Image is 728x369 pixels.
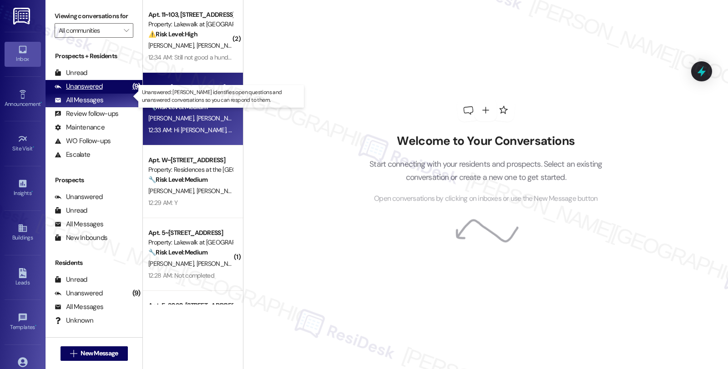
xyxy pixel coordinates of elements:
[142,89,300,104] p: Unanswered: [PERSON_NAME] identifies open questions and unanswered conversations so you can respo...
[148,228,233,238] div: Apt. 5~[STREET_ADDRESS]
[45,51,142,61] div: Prospects + Residents
[55,136,111,146] div: WO Follow-ups
[5,176,41,200] a: Insights •
[45,258,142,268] div: Residents
[148,248,207,256] strong: 🔧 Risk Level: Medium
[148,114,197,122] span: [PERSON_NAME]
[55,192,103,202] div: Unanswered
[130,80,143,94] div: (9)
[148,83,233,92] div: Apt. W~[STREET_ADDRESS]
[5,42,41,66] a: Inbox
[148,238,233,247] div: Property: Lakewalk at [GEOGRAPHIC_DATA]
[55,302,103,312] div: All Messages
[55,289,103,298] div: Unanswered
[124,27,129,34] i: 
[148,103,207,111] strong: 🔧 Risk Level: Medium
[197,187,242,195] span: [PERSON_NAME]
[55,123,105,132] div: Maintenance
[148,259,197,268] span: [PERSON_NAME]
[130,286,143,300] div: (9)
[55,95,103,105] div: All Messages
[55,219,103,229] div: All Messages
[5,220,41,245] a: Buildings
[45,175,142,185] div: Prospects
[59,23,119,38] input: All communities
[55,233,107,243] div: New Inbounds
[197,41,317,50] span: [PERSON_NAME] Dos [PERSON_NAME] Bahia
[148,175,207,184] strong: 🔧 Risk Level: Medium
[148,165,233,175] div: Property: Residences at the [GEOGRAPHIC_DATA]
[148,41,197,50] span: [PERSON_NAME]
[148,126,716,134] div: 12:33 AM: Hi [PERSON_NAME], it's great to hear from you. I'd like to touch base on your concerns ...
[55,68,87,78] div: Unread
[148,271,214,279] div: 12:28 AM: Not completed
[70,350,77,357] i: 
[55,150,90,160] div: Escalate
[197,259,245,268] span: [PERSON_NAME]
[55,82,103,91] div: Unanswered
[55,9,133,23] label: Viewing conversations for
[61,346,128,361] button: New Message
[148,155,233,165] div: Apt. W~[STREET_ADDRESS]
[55,109,118,119] div: Review follow-ups
[40,100,42,106] span: •
[356,134,616,149] h2: Welcome to Your Conversations
[5,131,41,156] a: Site Visit •
[35,323,36,329] span: •
[356,158,616,184] p: Start connecting with your residents and prospects. Select an existing conversation or create a n...
[81,349,118,358] span: New Message
[5,265,41,290] a: Leads
[55,316,93,325] div: Unknown
[148,30,197,38] strong: ⚠️ Risk Level: High
[148,53,342,61] div: 12:34 AM: Still not good a hundred percent, but at least the door is closing
[148,199,177,207] div: 12:29 AM: Y
[55,275,87,284] div: Unread
[13,8,32,25] img: ResiDesk Logo
[374,193,597,204] span: Open conversations by clicking on inboxes or use the New Message button
[55,206,87,215] div: Unread
[148,301,233,310] div: Apt. E~2020, [STREET_ADDRESS]
[148,187,197,195] span: [PERSON_NAME]
[148,10,233,20] div: Apt. 11~103, [STREET_ADDRESS]
[31,189,33,195] span: •
[5,310,41,334] a: Templates •
[33,144,34,150] span: •
[197,114,242,122] span: [PERSON_NAME]
[148,20,233,29] div: Property: Lakewalk at [GEOGRAPHIC_DATA]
